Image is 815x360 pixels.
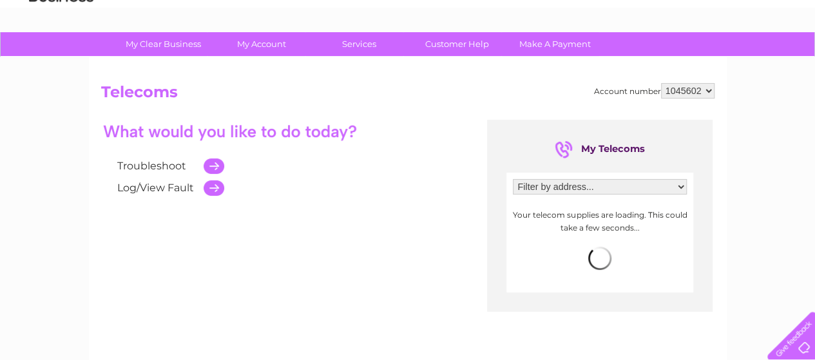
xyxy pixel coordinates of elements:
[588,55,613,64] a: Water
[703,55,722,64] a: Blog
[502,32,608,56] a: Make A Payment
[588,247,611,270] img: loading
[594,83,714,99] div: Account number
[101,83,714,108] h2: Telecoms
[555,139,645,160] div: My Telecoms
[729,55,761,64] a: Contact
[572,6,661,23] a: 0333 014 3131
[110,32,216,56] a: My Clear Business
[513,209,687,233] p: Your telecom supplies are loading. This could take a few seconds...
[404,32,510,56] a: Customer Help
[306,32,412,56] a: Services
[620,55,649,64] a: Energy
[208,32,314,56] a: My Account
[772,55,803,64] a: Log out
[117,160,186,172] a: Troubleshoot
[117,182,194,194] a: Log/View Fault
[104,7,713,62] div: Clear Business is a trading name of Verastar Limited (registered in [GEOGRAPHIC_DATA] No. 3667643...
[28,33,94,73] img: logo.png
[657,55,695,64] a: Telecoms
